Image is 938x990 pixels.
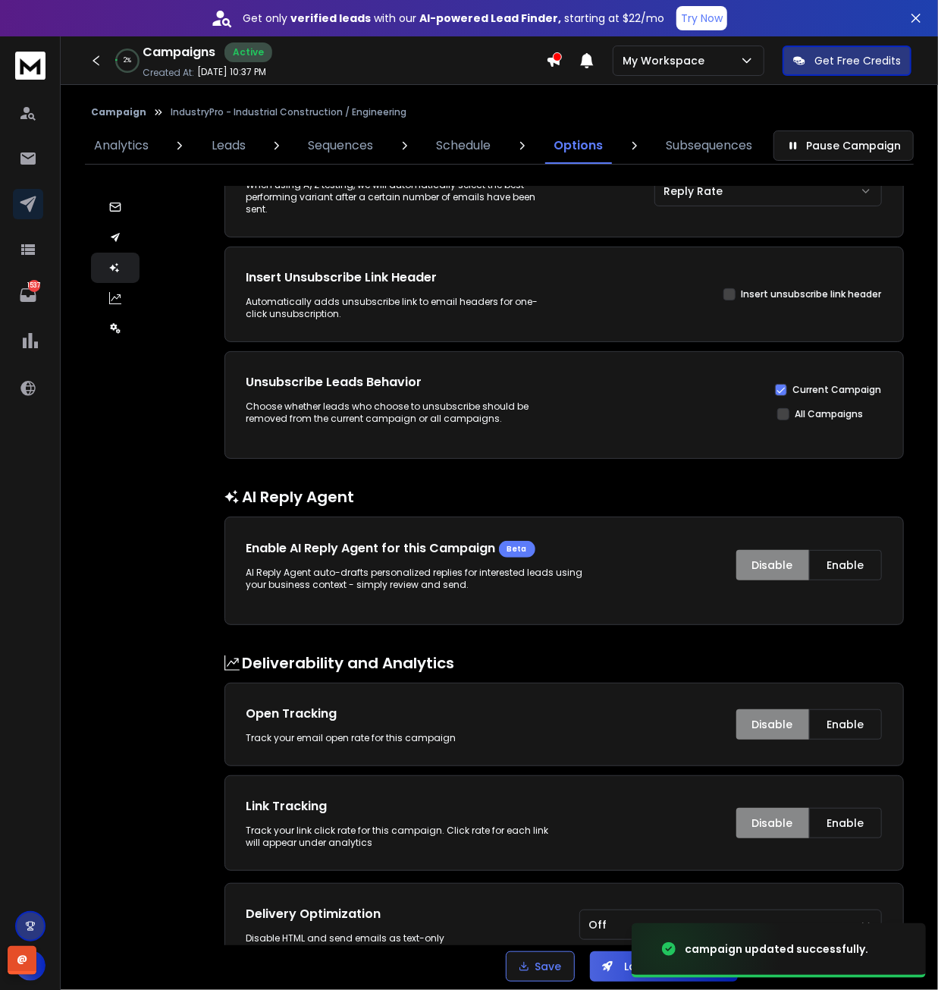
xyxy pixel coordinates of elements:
[197,66,266,78] p: [DATE] 10:37 PM
[94,137,149,155] p: Analytics
[427,127,500,164] a: Schedule
[224,42,272,62] div: Active
[736,550,809,580] button: Disable
[246,373,549,391] h1: Unsubscribe Leads Behavior
[243,11,664,26] p: Get only with our starting at $22/mo
[224,652,904,674] h1: Deliverability and Analytics
[736,709,809,740] button: Disable
[809,808,882,838] button: Enable
[419,11,561,26] strong: AI-powered Lead Finder,
[8,946,36,975] div: @
[507,543,527,555] span: Beta
[224,486,904,508] h1: AI Reply Agent
[212,137,246,155] p: Leads
[783,46,911,76] button: Get Free Credits
[246,269,549,287] h1: Insert Unsubscribe Link Header
[246,905,381,923] p: Delivery Optimization
[290,11,371,26] strong: verified leads
[246,179,549,215] div: When using A/Z testing, we will automatically select the best performing variant after a certain ...
[13,280,43,310] a: 1537
[91,106,146,118] button: Campaign
[809,550,882,580] button: Enable
[202,127,255,164] a: Leads
[124,56,131,65] p: 2 %
[773,130,914,161] button: Pause Campaign
[742,288,882,300] label: Insert unsubscribe link header
[309,137,374,155] p: Sequences
[246,825,549,849] div: Track your link click rate for this campaign. Click rate for each link will appear under analytics
[246,797,549,816] h1: Link Tracking
[795,408,864,420] label: All Campaigns
[657,127,761,164] a: Subsequences
[809,709,882,740] button: Enable
[654,176,882,206] button: Reply Rate
[143,43,215,61] h1: Campaigns
[544,127,612,164] a: Options
[246,539,499,558] h1: Enable AI Reply Agent for this Campaign
[246,296,549,320] div: Automatically adds unsubscribe link to email headers for one-click unsubscription.
[666,137,752,155] p: Subsequences
[590,951,738,982] button: Launch Campaign
[143,67,194,79] p: Created At:
[554,137,603,155] p: Options
[814,53,901,68] p: Get Free Credits
[623,53,711,68] p: My Workspace
[793,384,882,396] label: Current Campaign
[681,11,723,26] p: Try Now
[246,567,586,591] p: AI Reply Agent auto-drafts personalized replies for interested leads using your business context ...
[171,106,406,118] p: IndustryPro - Industrial Construction / Engineering
[246,732,549,744] div: Track your email open rate for this campaign
[85,127,158,164] a: Analytics
[300,127,383,164] a: Sequences
[246,705,549,723] h1: Open Tracking
[676,6,727,30] button: Try Now
[506,951,575,982] button: Save
[436,137,491,155] p: Schedule
[15,52,45,80] img: logo
[246,401,549,425] p: Choose whether leads who choose to unsubscribe should be removed from the current campaign or all...
[28,280,40,292] p: 1537
[579,910,882,940] button: Off
[685,941,868,957] div: campaign updated successfully.
[736,808,809,838] button: Disable
[246,932,549,944] div: Disable HTML and send emails as text-only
